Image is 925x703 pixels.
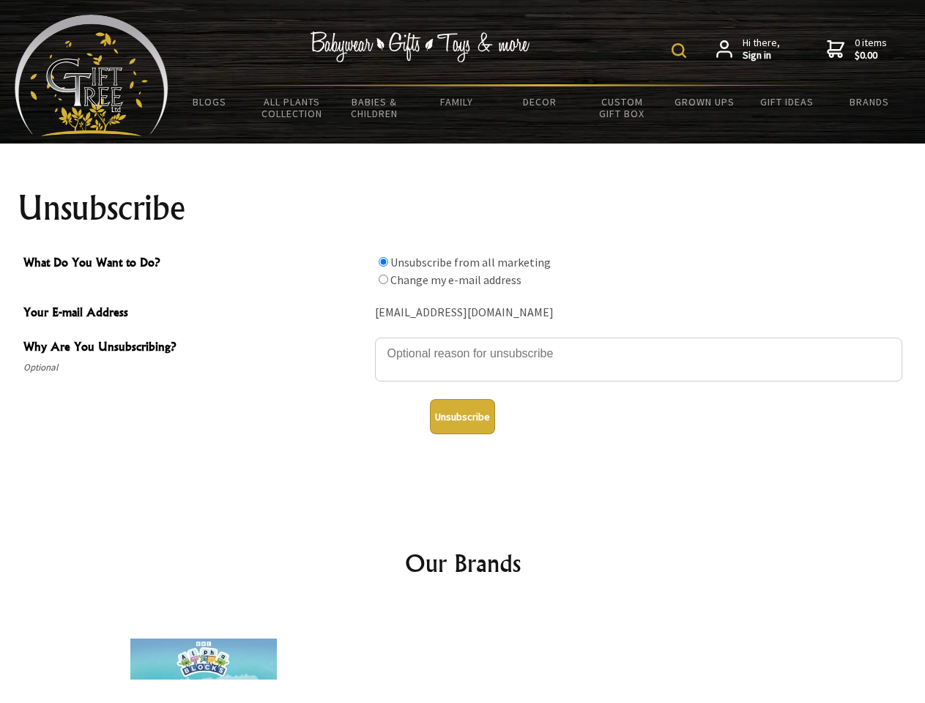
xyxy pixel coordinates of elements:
[375,302,902,324] div: [EMAIL_ADDRESS][DOMAIN_NAME]
[827,37,887,62] a: 0 items$0.00
[251,86,334,129] a: All Plants Collection
[828,86,911,117] a: Brands
[390,255,551,269] label: Unsubscribe from all marketing
[23,253,368,275] span: What Do You Want to Do?
[333,86,416,129] a: Babies & Children
[23,338,368,359] span: Why Are You Unsubscribing?
[390,272,521,287] label: Change my e-mail address
[416,86,499,117] a: Family
[716,37,780,62] a: Hi there,Sign in
[581,86,664,129] a: Custom Gift Box
[672,43,686,58] img: product search
[743,49,780,62] strong: Sign in
[375,338,902,382] textarea: Why Are You Unsubscribing?
[379,257,388,267] input: What Do You Want to Do?
[663,86,746,117] a: Grown Ups
[168,86,251,117] a: BLOGS
[18,190,908,226] h1: Unsubscribe
[498,86,581,117] a: Decor
[311,31,530,62] img: Babywear - Gifts - Toys & more
[23,303,368,324] span: Your E-mail Address
[855,36,887,62] span: 0 items
[430,399,495,434] button: Unsubscribe
[855,49,887,62] strong: $0.00
[743,37,780,62] span: Hi there,
[15,15,168,136] img: Babyware - Gifts - Toys and more...
[379,275,388,284] input: What Do You Want to Do?
[29,546,896,581] h2: Our Brands
[23,359,368,376] span: Optional
[746,86,828,117] a: Gift Ideas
